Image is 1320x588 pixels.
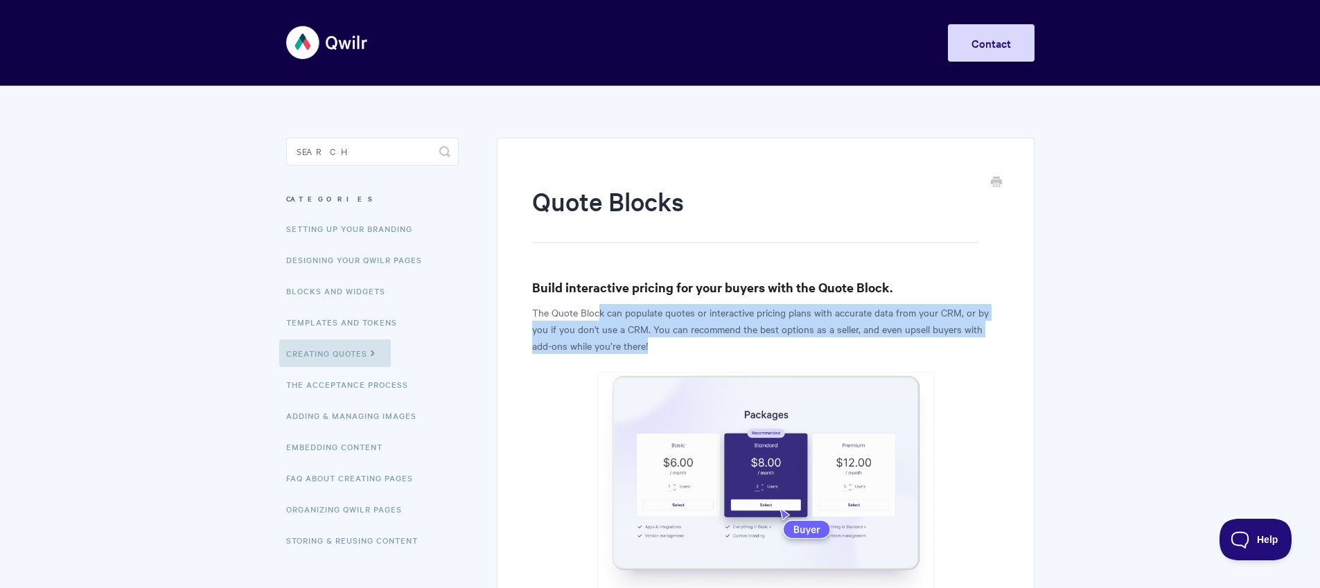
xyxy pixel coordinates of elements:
a: Setting up your Branding [286,215,423,242]
a: Embedding Content [286,433,393,461]
h3: Build interactive pricing for your buyers with the Quote Block. [532,278,998,297]
img: Qwilr Help Center [286,17,369,69]
a: Storing & Reusing Content [286,526,428,554]
input: Search [286,138,459,166]
a: Designing Your Qwilr Pages [286,246,432,274]
h1: Quote Blocks [532,184,978,243]
a: The Acceptance Process [286,371,419,398]
a: Templates and Tokens [286,308,407,336]
h3: Categories [286,186,459,211]
a: Blocks and Widgets [286,277,396,305]
a: Organizing Qwilr Pages [286,495,412,523]
a: Contact [948,24,1035,62]
a: Creating Quotes [279,339,391,367]
iframe: Toggle Customer Support [1220,519,1292,560]
p: The Quote Block can populate quotes or interactive pricing plans with accurate data from your CRM... [532,304,998,354]
a: FAQ About Creating Pages [286,464,423,492]
a: Adding & Managing Images [286,402,427,429]
a: Print this Article [991,175,1002,190]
